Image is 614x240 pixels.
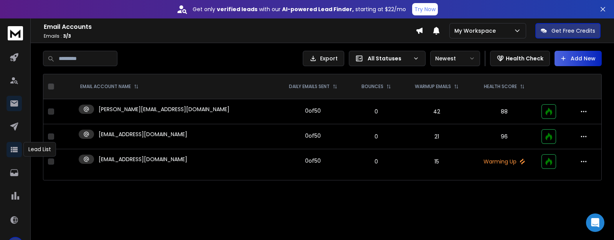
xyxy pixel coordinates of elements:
[484,83,517,90] p: HEALTH SCORE
[414,5,436,13] p: Try Now
[80,83,139,90] div: EMAIL ACCOUNT NAME
[490,51,550,66] button: Health Check
[355,108,398,115] p: 0
[535,23,601,38] button: Get Free Credits
[368,55,410,62] p: All Statuses
[217,5,257,13] strong: verified leads
[99,155,187,163] p: [EMAIL_ADDRESS][DOMAIN_NAME]
[402,99,471,124] td: 42
[471,124,537,149] td: 96
[412,3,438,15] button: Try Now
[361,83,383,90] p: BOUNCES
[99,130,187,138] p: [EMAIL_ADDRESS][DOMAIN_NAME]
[454,27,499,35] p: My Workspace
[415,83,451,90] p: WARMUP EMAILS
[99,105,229,113] p: [PERSON_NAME][EMAIL_ADDRESS][DOMAIN_NAME]
[506,55,543,62] p: Health Check
[305,157,321,165] div: 0 of 50
[289,83,330,90] p: DAILY EMAILS SENT
[305,107,321,115] div: 0 of 50
[63,33,71,39] span: 3 / 3
[551,27,595,35] p: Get Free Credits
[8,26,23,40] img: logo
[44,22,416,32] h1: Email Accounts
[282,5,354,13] strong: AI-powered Lead Finder,
[555,51,602,66] button: Add New
[193,5,406,13] p: Get only with our starting at $22/mo
[476,158,532,165] p: Warming Up
[303,51,344,66] button: Export
[44,33,416,39] p: Emails :
[430,51,480,66] button: Newest
[402,149,471,174] td: 15
[355,158,398,165] p: 0
[471,99,537,124] td: 88
[402,124,471,149] td: 21
[23,142,56,157] div: Lead List
[305,132,321,140] div: 0 of 50
[355,133,398,140] p: 0
[586,213,604,232] div: Open Intercom Messenger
